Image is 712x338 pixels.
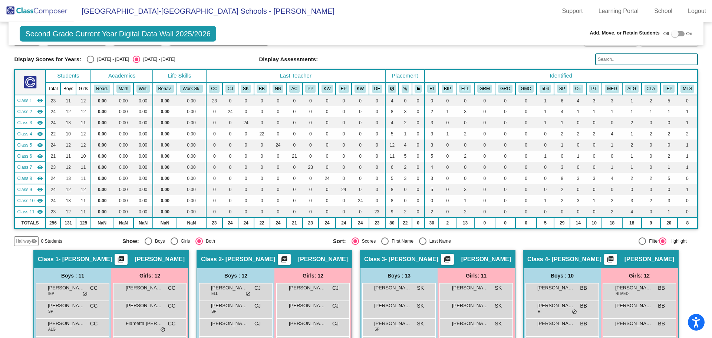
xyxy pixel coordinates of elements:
button: Print Students Details [604,254,617,265]
td: 0 [254,106,270,117]
th: Carly Jean [222,82,238,95]
td: 0 [515,117,537,128]
td: 0.00 [177,106,206,117]
th: English Language Learner [456,82,474,95]
td: 0.00 [133,95,153,106]
td: 0 [495,140,515,151]
button: EP [339,85,349,93]
td: 0.00 [133,106,153,117]
td: 2 [399,117,412,128]
th: Academics [91,69,153,82]
td: 0 [586,117,602,128]
td: 1 [678,117,697,128]
td: 4 [385,95,399,106]
td: 0.00 [153,95,177,106]
td: 0 [336,106,352,117]
td: 0 [412,140,425,151]
td: 0.00 [153,117,177,128]
td: 0.00 [133,128,153,140]
td: 1 [622,95,642,106]
span: Second Grade Current Year Digital Data Wall 2025/2026 [20,26,216,42]
td: 0 [439,117,456,128]
td: 12 [76,128,91,140]
td: 0 [319,117,336,128]
td: 0 [369,128,385,140]
mat-icon: picture_as_pdf [443,256,452,266]
td: 0 [439,95,456,106]
button: ALG [625,85,639,93]
button: GRO [498,85,512,93]
td: 0.00 [153,128,177,140]
td: 0 [369,117,385,128]
a: School [648,5,678,17]
mat-radio-group: Select an option [87,56,175,63]
td: 0 [222,140,238,151]
td: 0 [352,95,369,106]
td: 0 [439,140,456,151]
td: 4 [399,140,412,151]
td: 2 [456,128,474,140]
td: 0 [425,95,439,106]
th: Pam Polman [303,82,319,95]
th: Gifted Math Only [515,82,537,95]
td: 0 [474,117,495,128]
td: 0 [270,128,286,140]
th: Gifted Reading Only [495,82,515,95]
td: 0 [270,95,286,106]
td: 0 [286,117,303,128]
td: Caryn Cody - Cody [14,95,45,106]
td: 2 [554,128,570,140]
th: Occupational Therapy Services [570,82,586,95]
td: beth Blaustein - Blaustein [14,128,45,140]
td: 0 [254,95,270,106]
td: Carly Jean - Jean [14,106,45,117]
td: 0 [206,106,222,117]
mat-icon: visibility [37,142,43,148]
button: KW [355,85,366,93]
th: Keep with students [399,82,412,95]
td: 10 [60,128,76,140]
td: 0 [456,95,474,106]
td: 2 [570,128,586,140]
td: 0 [515,106,537,117]
td: 24 [270,140,286,151]
td: 0 [238,140,254,151]
button: MED [605,85,619,93]
td: 4 [554,106,570,117]
th: beth Blaustein [254,82,270,95]
td: 3 [602,95,622,106]
th: Kelly Witkowski [352,82,369,95]
span: [GEOGRAPHIC_DATA]-[GEOGRAPHIC_DATA] Schools - [PERSON_NAME] [74,5,334,17]
td: 0 [369,106,385,117]
button: Behav. [156,85,174,93]
a: Learning Portal [593,5,645,17]
button: BIP [442,85,453,93]
th: Nancy Nolan [270,82,286,95]
td: 12 [60,140,76,151]
td: 0.00 [153,140,177,151]
td: 3 [425,117,439,128]
td: 0.00 [91,140,113,151]
td: 0 [319,128,336,140]
mat-icon: visibility [37,131,43,137]
td: 0 [319,95,336,106]
td: 0 [254,117,270,128]
th: Classroom Aide [642,82,660,95]
td: Amanda Ciacchi - Ciacchi [14,151,45,162]
td: 1 [642,106,660,117]
td: 1 [439,128,456,140]
td: 1 [622,128,642,140]
td: 0 [570,117,586,128]
button: RI [427,85,436,93]
td: 0 [412,117,425,128]
th: Amanda Ciacchi [286,82,303,95]
th: Life Skills [153,69,206,82]
button: CJ [225,85,235,93]
td: 0.00 [113,95,133,106]
td: 0.00 [153,106,177,117]
td: 0 [206,128,222,140]
td: 0 [303,95,319,106]
td: 0.00 [91,117,113,128]
td: 0 [678,95,697,106]
td: 0 [602,117,622,128]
